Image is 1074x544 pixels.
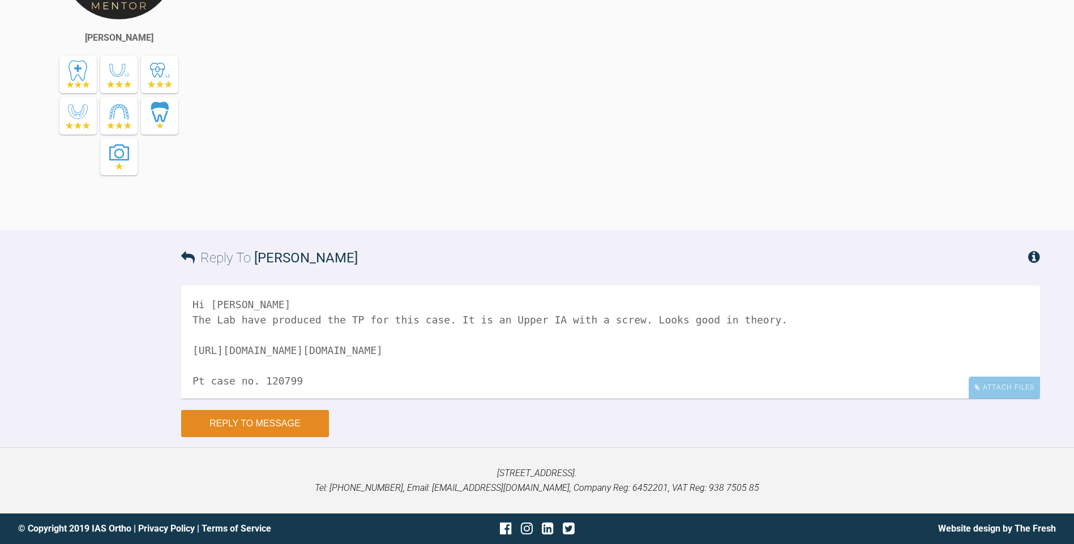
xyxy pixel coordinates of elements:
a: Website design by The Fresh [938,523,1056,534]
a: Terms of Service [202,523,271,534]
h3: Reply To [181,247,358,269]
span: [PERSON_NAME] [254,250,358,266]
div: © Copyright 2019 IAS Ortho | | [18,521,364,536]
a: Privacy Policy [138,523,195,534]
div: Attach Files [969,377,1040,399]
p: [STREET_ADDRESS]. Tel: [PHONE_NUMBER], Email: [EMAIL_ADDRESS][DOMAIN_NAME], Company Reg: 6452201,... [18,466,1056,495]
button: Reply to Message [181,410,329,437]
div: [PERSON_NAME] [85,31,153,45]
textarea: Hi [PERSON_NAME] The Lab have produced the TP for this case. It is an Upper IA with a screw. Look... [181,286,1040,399]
